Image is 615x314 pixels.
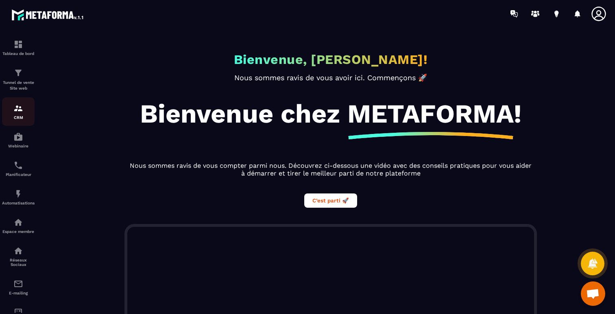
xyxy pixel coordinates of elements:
[11,7,85,22] img: logo
[2,172,35,177] p: Planificateur
[304,193,357,208] button: C’est parti 🚀
[2,273,35,301] a: emailemailE-mailing
[2,126,35,154] a: automationsautomationsWebinaire
[2,80,35,91] p: Tunnel de vente Site web
[2,258,35,267] p: Réseaux Sociaux
[234,52,428,67] h2: Bienvenue, [PERSON_NAME]!
[13,279,23,289] img: email
[13,246,23,256] img: social-network
[2,183,35,211] a: automationsautomationsAutomatisations
[2,51,35,56] p: Tableau de bord
[13,132,23,142] img: automations
[2,115,35,120] p: CRM
[2,33,35,62] a: formationformationTableau de bord
[13,40,23,49] img: formation
[13,68,23,78] img: formation
[13,217,23,227] img: automations
[13,189,23,199] img: automations
[13,160,23,170] img: scheduler
[127,162,534,177] p: Nous sommes ravis de vous compter parmi nous. Découvrez ci-dessous une vidéo avec des conseils pr...
[140,98,521,129] h1: Bienvenue chez METAFORMA!
[2,154,35,183] a: schedulerschedulerPlanificateur
[2,240,35,273] a: social-networksocial-networkRéseaux Sociaux
[2,229,35,234] p: Espace membre
[2,291,35,295] p: E-mailing
[2,201,35,205] p: Automatisations
[581,281,605,306] div: Ouvrir le chat
[2,62,35,97] a: formationformationTunnel de vente Site web
[127,73,534,82] p: Nous sommes ravis de vous avoir ici. Commençons 🚀
[13,103,23,113] img: formation
[304,196,357,204] a: C’est parti 🚀
[2,211,35,240] a: automationsautomationsEspace membre
[2,144,35,148] p: Webinaire
[2,97,35,126] a: formationformationCRM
